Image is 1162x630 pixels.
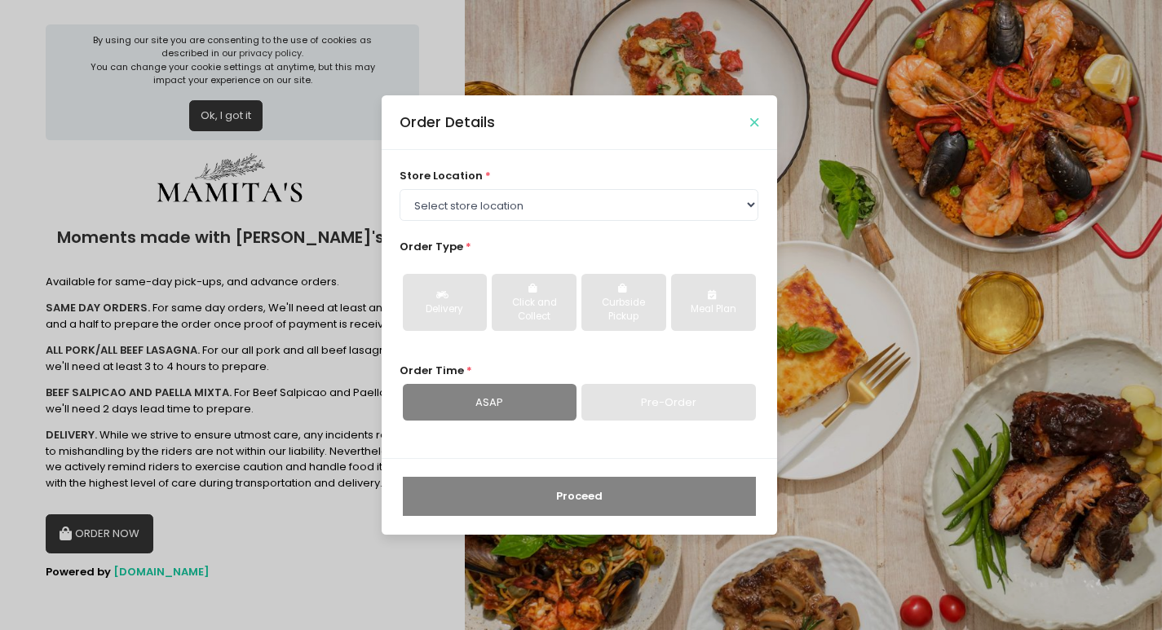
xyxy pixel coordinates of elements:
[400,112,495,133] div: Order Details
[403,274,487,331] button: Delivery
[593,296,654,324] div: Curbside Pickup
[581,274,665,331] button: Curbside Pickup
[671,274,755,331] button: Meal Plan
[400,239,463,254] span: Order Type
[750,118,758,126] button: Close
[400,168,483,183] span: store location
[503,296,564,324] div: Click and Collect
[400,363,464,378] span: Order Time
[683,302,744,317] div: Meal Plan
[492,274,576,331] button: Click and Collect
[414,302,475,317] div: Delivery
[403,477,756,516] button: Proceed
